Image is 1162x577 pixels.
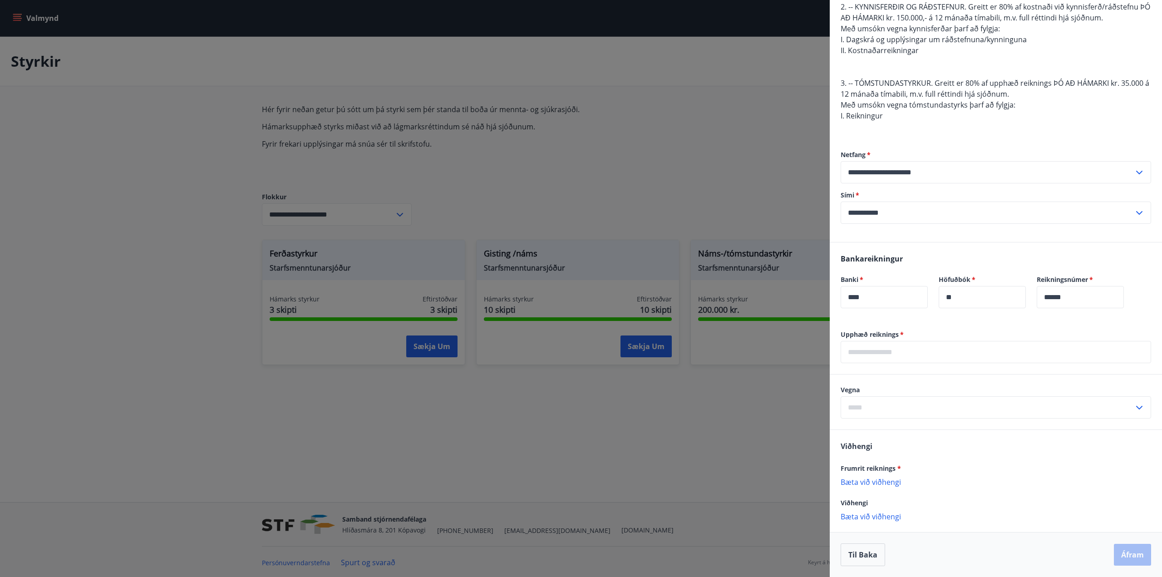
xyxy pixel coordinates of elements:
[841,512,1151,521] p: Bæta við viðhengi
[841,385,1151,395] label: Vegna
[939,275,1026,284] label: Höfuðbók
[841,330,1151,339] label: Upphæð reiknings
[841,78,1149,99] span: 3. -- TÓMSTUNDASTYRKUR. Greitt er 80% af upphæð reiknings ÞÓ AÐ HÁMARKI kr. 35.000 á 12 mánaða tí...
[841,254,903,264] span: Bankareikningur
[841,100,1015,110] span: Með umsókn vegna tómstundastyrks þarf að fylgja:
[841,464,901,473] span: Frumrit reiknings
[841,543,885,566] button: Til baka
[841,150,1151,159] label: Netfang
[841,498,868,507] span: Viðhengi
[841,2,1150,23] span: 2. -- KYNNISFERÐIR OG RÁÐSTEFNUR. Greitt er 80% af kostnaði við kynnisferð/ráðstefnu ÞÓ AÐ HÁMARK...
[841,191,1151,200] label: Sími
[841,45,919,55] span: II. Kostnaðarreikningar
[841,111,883,121] span: I. Reikningur
[841,35,1027,44] span: I. Dagskrá og upplýsingar um ráðstefnuna/kynninguna
[841,441,872,451] span: Viðhengi
[841,275,928,284] label: Banki
[841,477,1151,486] p: Bæta við viðhengi
[841,24,1000,34] span: Með umsókn vegna kynnisferðar þarf að fylgja:
[841,341,1151,363] div: Upphæð reiknings
[1037,275,1124,284] label: Reikningsnúmer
